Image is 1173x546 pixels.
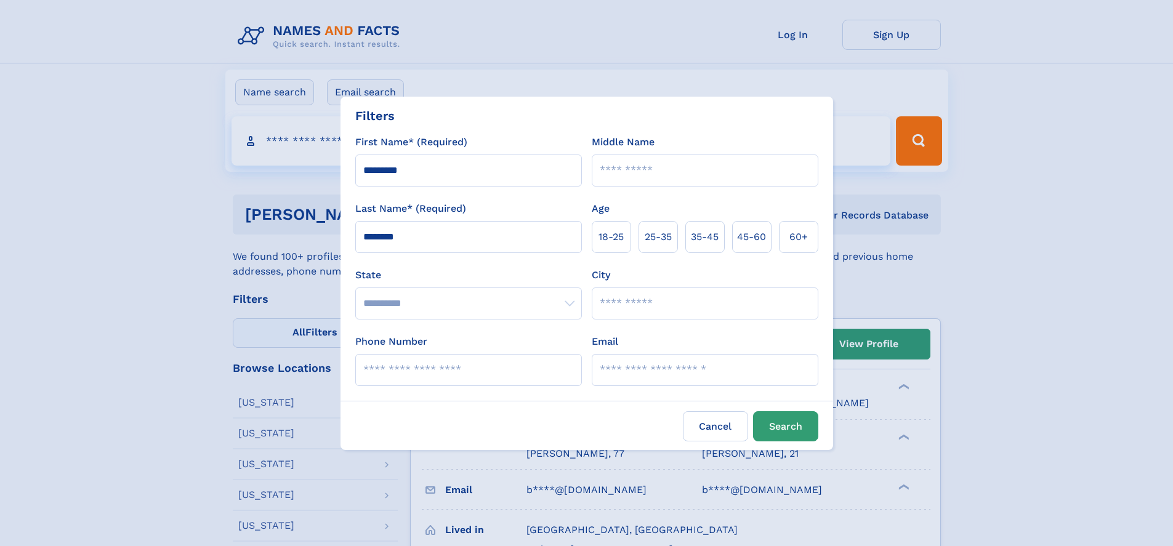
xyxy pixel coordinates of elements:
[355,106,395,125] div: Filters
[645,230,672,244] span: 25‑35
[592,334,618,349] label: Email
[599,230,624,244] span: 18‑25
[592,135,655,150] label: Middle Name
[355,334,427,349] label: Phone Number
[355,201,466,216] label: Last Name* (Required)
[789,230,808,244] span: 60+
[737,230,766,244] span: 45‑60
[592,201,610,216] label: Age
[753,411,818,441] button: Search
[592,268,610,283] label: City
[691,230,719,244] span: 35‑45
[355,135,467,150] label: First Name* (Required)
[683,411,748,441] label: Cancel
[355,268,582,283] label: State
